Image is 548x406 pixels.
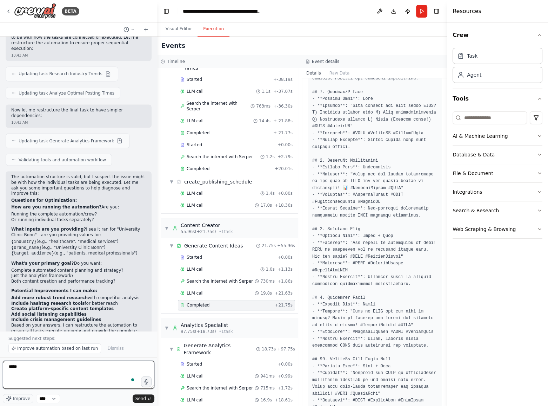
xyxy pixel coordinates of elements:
span: + 21.75s [275,302,293,308]
p: Let me analyze and fix this workflow issue. The problem seems to be with how the tasks are connec... [11,30,146,51]
span: + 2.79s [278,154,293,160]
div: Generate Analytics Framework [184,342,256,356]
strong: Create platform-specific content templates [11,306,114,311]
button: Web Scraping & Browsing [453,220,542,238]
span: 1.2s [266,154,275,160]
span: ▼ [165,325,169,331]
li: (e.g., "University Clinic Bonn") [11,245,146,251]
span: Search the internet with Serper [187,154,253,160]
img: Logo [14,3,56,19]
p: Do you want: [11,260,146,266]
button: Dismiss [104,343,127,353]
strong: What's your primary goal? [11,260,74,265]
span: 19.8s [260,290,272,296]
span: 1.1s [262,89,270,94]
span: Completed [187,166,209,172]
span: + 1.72s [278,385,293,391]
li: Running the complete automation/crew? [11,211,146,217]
code: {brand_name} [11,245,41,250]
div: Integrations [453,188,482,195]
button: Hide right sidebar [432,6,441,16]
span: • 1 task [219,329,233,334]
button: Improve automation based on last run [8,343,101,353]
span: + -21.88s [273,118,293,124]
span: Search the internet with Serper [187,385,253,391]
span: + 21.63s [275,290,293,296]
li: Complete automated content planning and strategy? [11,268,146,273]
span: Updating task Generate Analytics Framework [19,138,114,143]
span: ▼ [169,243,174,249]
code: {target_audience} [11,251,54,256]
p: I see it ran for "University Clinic Bonn" - are you providing values for: [11,226,146,237]
span: Validating tools and automation workflow [19,157,106,162]
div: Web Scraping & Browsing [453,226,516,233]
button: Search & Research [453,201,542,220]
button: Start a new chat [140,25,152,34]
li: Both content creation and performance tracking? [11,278,146,284]
span: 941ms [260,373,275,379]
span: + 55.96s [277,243,295,249]
span: + -38.19s [273,77,293,82]
span: + 20.01s [275,166,293,172]
span: Search the internet with Serper [187,278,253,284]
span: • 1 task [219,229,233,234]
span: + 0.00s [278,361,293,367]
li: Or running individual tasks separately? [11,217,146,223]
div: Crew [453,45,542,89]
span: 17.0s [260,202,272,208]
code: {industry} [11,239,36,244]
div: Database & Data [453,151,495,158]
span: 97.75s (+18.73s) [181,329,216,334]
span: LLM call [187,191,203,196]
div: Generate Content Ideas [184,242,243,249]
button: Crew [453,25,542,45]
span: Improve automation based on last run [17,346,98,351]
button: File & Document [453,164,542,182]
span: 21.75s [262,243,276,249]
strong: How are you running the automation? [11,204,101,209]
button: Click to speak your automation idea [141,376,152,387]
span: + 18.61s [275,397,293,403]
span: + -21.77s [273,130,293,136]
button: Database & Data [453,146,542,164]
span: + 0.00s [278,254,293,260]
div: 10:43 AM [11,120,146,125]
span: ▼ [169,346,173,352]
span: + -36.30s [273,103,293,109]
h4: Resources [453,7,481,15]
h3: Timeline [167,59,185,64]
button: Tools [453,89,542,109]
div: File & Document [453,170,493,177]
span: + 97.75s [277,346,295,352]
span: Started [187,142,202,148]
span: Improve [13,396,30,401]
div: Content Creator [181,222,233,229]
li: Just the analytics framework? [11,273,146,278]
li: with competitor analysis [11,295,146,301]
span: LLM call [187,373,203,379]
span: Started [187,254,202,260]
span: Completed [187,130,209,136]
h3: Event details [312,59,339,64]
span: 715ms [260,385,275,391]
button: Visual Editor [160,22,198,37]
div: Tools [453,109,542,244]
button: Switch to previous chat [121,25,138,34]
span: LLM call [187,89,203,94]
strong: What inputs are you providing? [11,226,86,231]
div: Agent [467,71,481,78]
button: Improve [3,394,33,403]
button: Details [302,68,325,78]
span: ▼ [169,179,174,185]
div: Task [467,52,477,59]
h2: Events [161,41,185,51]
li: (e.g., "patients, medical professionals") [11,250,146,256]
li: (e.g., "healthcare", "medical services") [11,239,146,245]
span: + 1.86s [278,278,293,284]
span: 730ms [260,278,275,284]
span: Started [187,77,202,82]
strong: Add social listening capabilities [11,311,87,316]
div: Analytics Specialist [181,322,233,329]
span: + 0.00s [278,142,293,148]
span: + 0.99s [278,373,293,379]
